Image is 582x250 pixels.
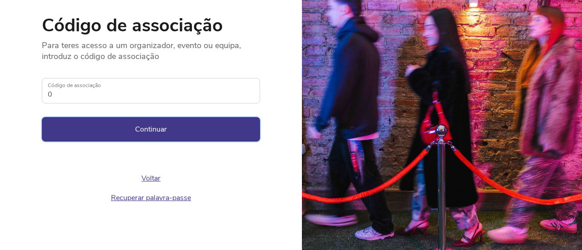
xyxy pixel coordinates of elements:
h1: Código de associação [42,16,260,34]
label: Código de associação [42,78,260,93]
a: Voltar [141,173,161,183]
a: Recuperar palavra-passe [111,193,191,203]
p: Para teres acesso a um organizador, evento ou equipa, introduz o código de associação [42,34,260,62]
button: Continuar [42,117,260,142]
input: Código de associação [42,78,260,103]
